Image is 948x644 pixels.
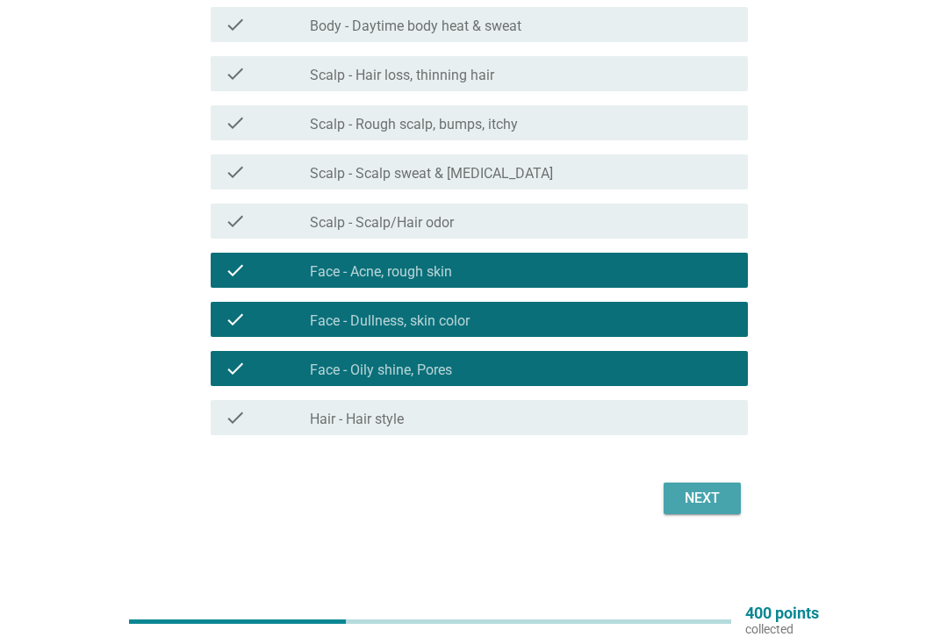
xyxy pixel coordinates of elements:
i: check [225,309,246,330]
p: 400 points [745,605,819,621]
i: check [225,14,246,35]
p: collected [745,621,819,637]
div: Next [678,488,727,509]
label: Face - Dullness, skin color [310,312,470,330]
label: Scalp - Scalp sweat & [MEDICAL_DATA] [310,165,553,182]
label: Face - Acne, rough skin [310,263,452,281]
i: check [225,161,246,182]
label: Hair - Hair style [310,411,404,428]
button: Next [664,483,741,514]
label: Scalp - Scalp/Hair odor [310,214,454,232]
i: check [225,211,246,232]
label: Scalp - Rough scalp, bumps, itchy [310,116,518,133]
i: check [225,112,246,133]
i: check [225,63,246,84]
i: check [225,260,246,281]
i: check [225,407,246,428]
label: Body - Daytime body heat & sweat [310,18,521,35]
i: check [225,358,246,379]
label: Scalp - Hair loss, thinning hair [310,67,494,84]
label: Face - Oily shine, Pores [310,361,452,379]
